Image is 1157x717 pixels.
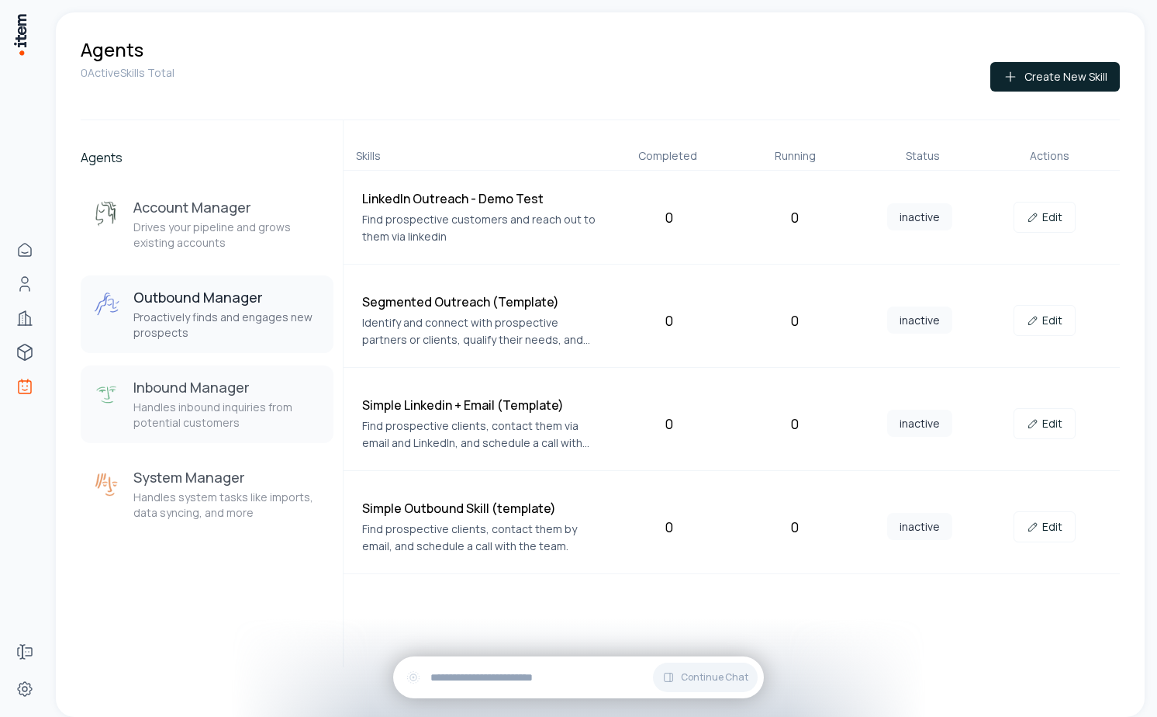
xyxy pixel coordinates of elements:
[738,516,851,538] div: 0
[133,220,321,251] p: Drives your pipeline and grows existing accounts
[9,234,40,265] a: Home
[81,148,333,167] h2: Agents
[738,310,851,331] div: 0
[9,636,40,667] a: Forms
[133,288,321,307] h3: Outbound Manager
[133,490,321,521] p: Handles system tasks like imports, data syncing, and more
[613,206,726,228] div: 0
[362,314,600,348] p: Identify and connect with prospective partners or clients, qualify their needs, and set up opport...
[1014,202,1076,233] a: Edit
[93,471,121,499] img: System Manager
[9,268,40,300] a: Contacts
[133,378,321,397] h3: Inbound Manager
[81,275,333,353] button: Outbound ManagerOutbound ManagerProactively finds and engages new prospects
[93,291,121,319] img: Outbound Manager
[81,185,333,263] button: Account ManagerAccount ManagerDrives your pipeline and grows existing accounts
[887,410,952,437] span: inactive
[681,671,748,684] span: Continue Chat
[613,310,726,331] div: 0
[738,413,851,435] div: 0
[133,198,321,216] h3: Account Manager
[1014,305,1076,336] a: Edit
[133,400,321,431] p: Handles inbound inquiries from potential customers
[362,417,600,452] p: Find prospective clients, contact them via email and LinkedIn, and schedule a call with the team
[133,310,321,341] p: Proactively finds and engages new prospects
[133,468,321,487] h3: System Manager
[1014,511,1076,542] a: Edit
[362,499,600,518] h4: Simple Outbound Skill (template)
[9,337,40,368] a: deals
[362,396,600,414] h4: Simple Linkedin + Email (Template)
[81,365,333,443] button: Inbound ManagerInbound ManagerHandles inbound inquiries from potential customers
[393,656,764,698] div: Continue Chat
[1014,408,1076,439] a: Edit
[738,148,853,164] div: Running
[613,413,726,435] div: 0
[9,674,40,705] a: Settings
[993,148,1107,164] div: Actions
[738,206,851,228] div: 0
[93,201,121,229] img: Account Manager
[613,516,726,538] div: 0
[362,521,600,555] p: Find prospective clients, contact them by email, and schedule a call with the team.
[12,12,28,57] img: Item Brain Logo
[81,37,143,62] h1: Agents
[887,307,952,334] span: inactive
[81,65,174,81] p: 0 Active Skills Total
[81,455,333,533] button: System ManagerSystem ManagerHandles system tasks like imports, data syncing, and more
[356,148,598,164] div: Skills
[653,663,758,692] button: Continue Chat
[865,148,980,164] div: Status
[887,513,952,540] span: inactive
[610,148,725,164] div: Completed
[362,293,600,311] h4: Segmented Outreach (Template)
[9,371,40,402] a: Agents
[887,203,952,230] span: inactive
[362,189,600,208] h4: LinkedIn Outreach - Demo Test
[990,62,1120,92] button: Create New Skill
[362,211,600,245] p: Find prospective customers and reach out to them via linkedin
[93,381,121,409] img: Inbound Manager
[9,303,40,334] a: Companies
